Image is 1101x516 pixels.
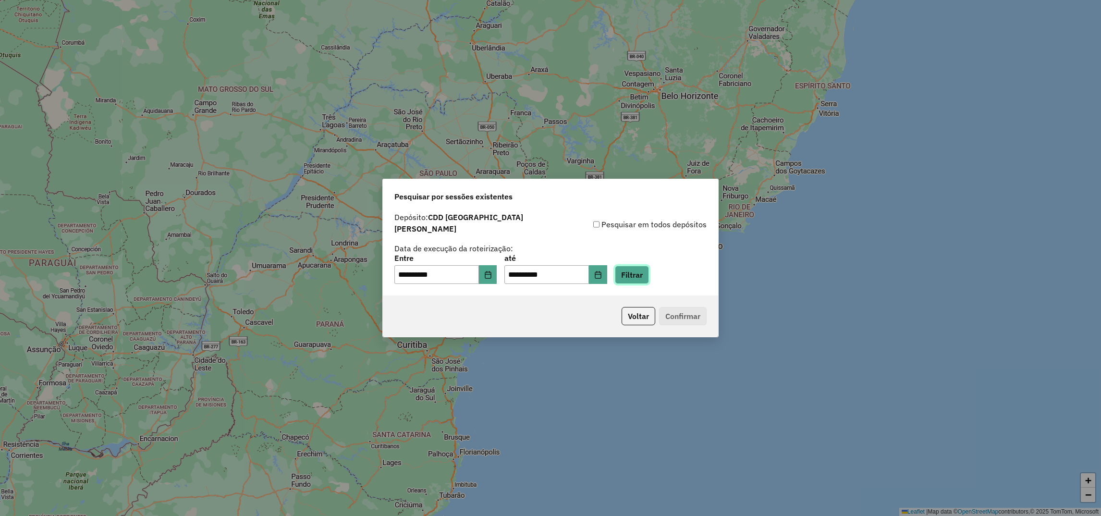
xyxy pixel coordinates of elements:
button: Choose Date [589,265,607,284]
label: até [504,252,607,264]
button: Filtrar [615,266,649,284]
button: Voltar [622,307,655,325]
label: Depósito: [394,211,550,234]
label: Data de execução da roteirização: [394,243,513,254]
strong: CDD [GEOGRAPHIC_DATA][PERSON_NAME] [394,212,523,233]
span: Pesquisar por sessões existentes [394,191,513,202]
button: Choose Date [479,265,497,284]
div: Pesquisar em todos depósitos [550,219,707,230]
label: Entre [394,252,497,264]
